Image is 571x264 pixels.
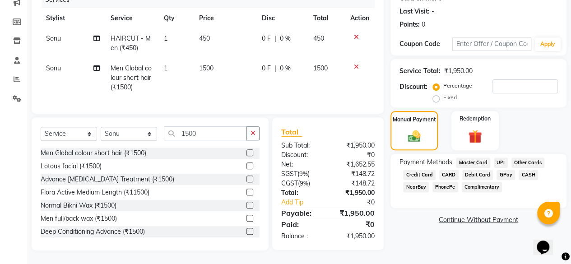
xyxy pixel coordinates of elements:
[274,219,328,230] div: Paid:
[41,8,105,28] th: Stylist
[280,64,291,73] span: 0 %
[328,188,381,198] div: ₹1,950.00
[274,232,328,241] div: Balance :
[328,141,381,150] div: ₹1,950.00
[274,160,328,169] div: Net:
[497,170,515,180] span: GPay
[443,93,457,102] label: Fixed
[300,180,308,187] span: 9%
[280,34,291,43] span: 0 %
[403,182,429,192] span: NearBuy
[399,39,452,49] div: Coupon Code
[345,8,375,28] th: Action
[456,157,490,168] span: Master Card
[41,201,116,210] div: Normal Bikni Wax (₹1500)
[256,8,308,28] th: Disc
[274,34,276,43] span: |
[399,66,441,76] div: Service Total:
[46,64,61,72] span: Sonu
[443,82,472,90] label: Percentage
[328,208,381,218] div: ₹1,950.00
[274,198,337,207] a: Add Tip
[462,170,493,180] span: Debit Card
[328,232,381,241] div: ₹1,950.00
[46,34,61,42] span: Sonu
[328,169,381,179] div: ₹148.72
[460,115,491,123] label: Redemption
[439,170,459,180] span: CARD
[199,34,210,42] span: 450
[274,179,328,188] div: ( )
[399,157,452,167] span: Payment Methods
[164,126,247,140] input: Search or Scan
[41,175,174,184] div: Advance [MEDICAL_DATA] Treatment (₹1500)
[328,150,381,160] div: ₹0
[164,64,167,72] span: 1
[399,7,430,16] div: Last Visit:
[281,179,298,187] span: CGST
[432,182,458,192] span: PhonePe
[328,179,381,188] div: ₹148.72
[392,215,565,225] a: Continue Without Payment
[41,162,102,171] div: Lotous facial (₹1500)
[393,116,436,124] label: Manual Payment
[313,64,328,72] span: 1500
[41,227,145,236] div: Deep Conditioning Advance (₹1500)
[281,170,297,178] span: SGST
[464,128,486,145] img: _gift.svg
[328,160,381,169] div: ₹1,652.55
[535,37,561,51] button: Apply
[313,34,324,42] span: 450
[274,188,328,198] div: Total:
[194,8,256,28] th: Price
[105,8,158,28] th: Service
[432,7,434,16] div: -
[281,127,302,137] span: Total
[41,214,117,223] div: Men full/back wax (₹1500)
[519,170,538,180] span: CASH
[462,182,502,192] span: Complimentary
[444,66,473,76] div: ₹1,950.00
[328,219,381,230] div: ₹0
[308,8,345,28] th: Total
[274,150,328,160] div: Discount:
[274,208,328,218] div: Payable:
[299,170,308,177] span: 9%
[403,170,436,180] span: Credit Card
[274,64,276,73] span: |
[494,157,508,168] span: UPI
[337,198,381,207] div: ₹0
[404,129,425,144] img: _cash.svg
[158,8,194,28] th: Qty
[111,64,152,91] span: Men Global colour short hair (₹1500)
[262,64,271,73] span: 0 F
[274,141,328,150] div: Sub Total:
[533,228,562,255] iframe: chat widget
[452,37,531,51] input: Enter Offer / Coupon Code
[399,82,427,92] div: Discount:
[111,34,151,52] span: HAIRCUT - Men (₹450)
[262,34,271,43] span: 0 F
[511,157,545,168] span: Other Cards
[422,20,425,29] div: 0
[164,34,167,42] span: 1
[41,188,149,197] div: Flora Active Medium Length (₹11500)
[274,169,328,179] div: ( )
[399,20,420,29] div: Points:
[41,148,146,158] div: Men Global colour short hair (₹1500)
[199,64,214,72] span: 1500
